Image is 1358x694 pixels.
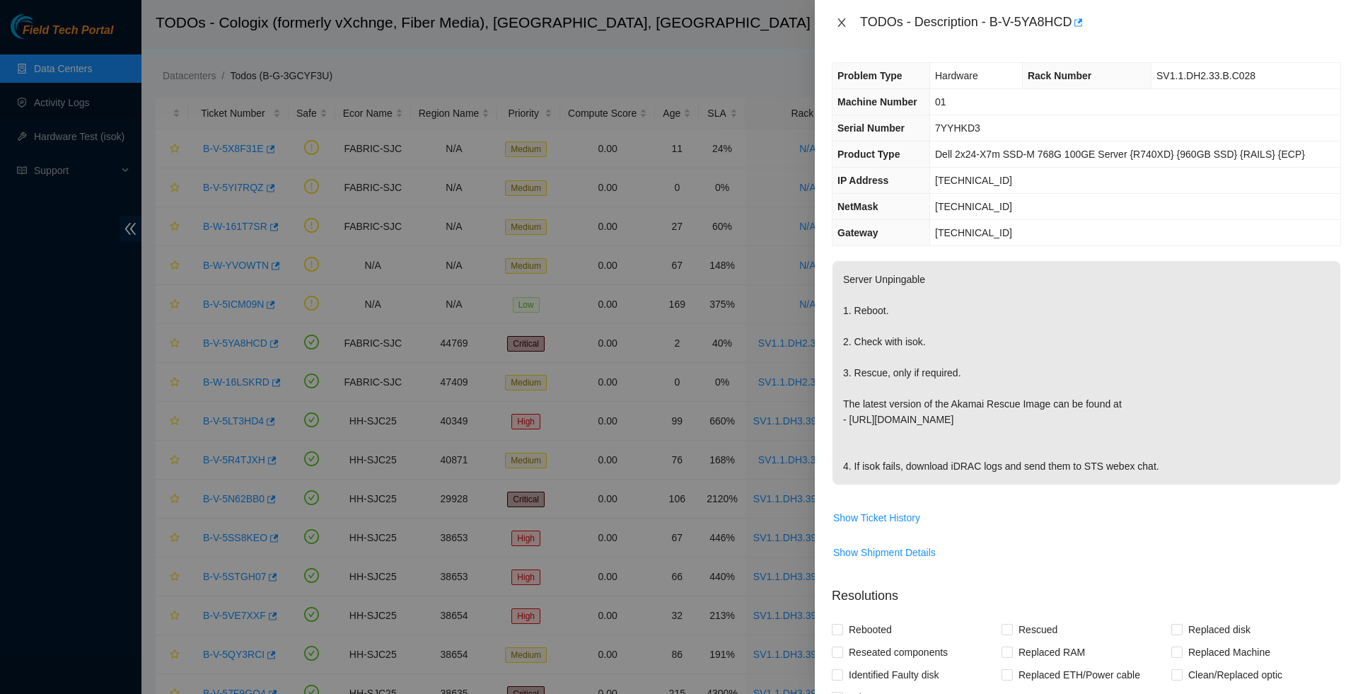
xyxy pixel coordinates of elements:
[833,510,920,526] span: Show Ticket History
[1013,664,1146,686] span: Replaced ETH/Power cable
[832,16,852,30] button: Close
[833,545,936,560] span: Show Shipment Details
[832,507,921,529] button: Show Ticket History
[837,70,903,81] span: Problem Type
[1156,70,1255,81] span: SV1.1.DH2.33.B.C028
[935,175,1012,186] span: [TECHNICAL_ID]
[935,201,1012,212] span: [TECHNICAL_ID]
[832,541,936,564] button: Show Shipment Details
[837,227,878,238] span: Gateway
[1013,618,1063,641] span: Rescued
[832,575,1341,606] p: Resolutions
[935,70,978,81] span: Hardware
[837,122,905,134] span: Serial Number
[836,17,847,28] span: close
[860,11,1341,34] div: TODOs - Description - B-V-5YA8HCD
[1183,664,1288,686] span: Clean/Replaced optic
[1183,618,1256,641] span: Replaced disk
[843,618,898,641] span: Rebooted
[837,149,900,160] span: Product Type
[837,201,878,212] span: NetMask
[837,96,917,108] span: Machine Number
[935,96,946,108] span: 01
[935,122,980,134] span: 7YYHKD3
[837,175,888,186] span: IP Address
[1183,641,1276,664] span: Replaced Machine
[1013,641,1091,664] span: Replaced RAM
[843,641,953,664] span: Reseated components
[1028,70,1091,81] span: Rack Number
[935,227,1012,238] span: [TECHNICAL_ID]
[935,149,1305,160] span: Dell 2x24-X7m SSD-M 768G 100GE Server {R740XD} {960GB SSD} {RAILS} {ECP}
[843,664,945,686] span: Identified Faulty disk
[832,261,1340,485] p: Server Unpingable 1. Reboot. 2. Check with isok. 3. Rescue, only if required. The latest version ...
